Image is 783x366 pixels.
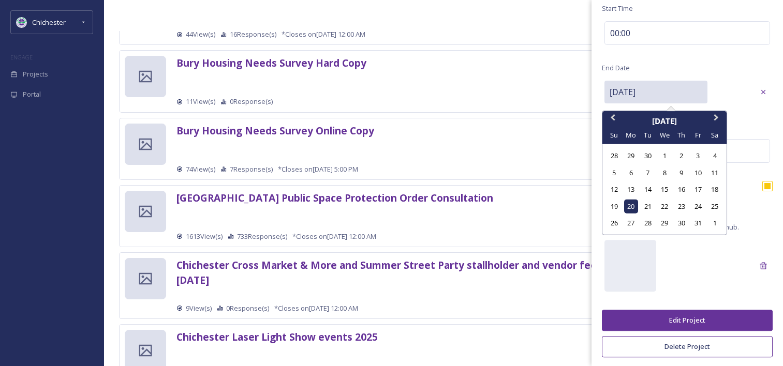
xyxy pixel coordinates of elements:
div: Choose Thursday, October 23rd, 2025 [674,199,688,213]
button: Edit Project [602,310,773,331]
div: Th [674,128,688,142]
a: Chichester Laser Light Show events 2025 [176,333,378,343]
a: Bury Housing Needs Survey Hard Copy [176,59,366,69]
div: month 2025-10 [605,147,723,231]
div: Choose Friday, October 10th, 2025 [691,165,705,179]
span: 7 Response(s) [230,164,273,174]
span: Portal [23,89,41,99]
span: 16 Response(s) [230,29,276,39]
div: Choose Thursday, October 16th, 2025 [674,182,688,196]
span: ENGAGE [10,53,33,61]
div: Choose Monday, October 27th, 2025 [624,216,638,230]
div: Choose Sunday, October 26th, 2025 [607,216,621,230]
button: Delete Project [602,336,773,357]
span: Start Time [602,4,633,13]
div: Choose Thursday, October 9th, 2025 [674,165,688,179]
span: Projects [23,69,48,79]
div: Choose Tuesday, October 7th, 2025 [641,165,655,179]
div: Choose Monday, October 13th, 2025 [624,182,638,196]
div: Choose Friday, October 24th, 2025 [691,199,705,213]
div: Choose Saturday, November 1st, 2025 [708,216,722,230]
div: Choose Tuesday, October 28th, 2025 [641,216,655,230]
div: Choose Thursday, October 30th, 2025 [674,216,688,230]
div: Choose Tuesday, September 30th, 2025 [641,149,655,163]
span: *Closes on [DATE] 12:00 AM [274,303,358,313]
div: Choose Friday, October 3rd, 2025 [691,149,705,163]
div: Su [607,128,621,142]
button: Next Month [709,112,726,129]
span: End Date [602,63,630,73]
div: Choose Wednesday, October 22nd, 2025 [657,199,671,213]
div: Choose Tuesday, October 21st, 2025 [641,199,655,213]
div: Choose Saturday, October 4th, 2025 [708,149,722,163]
img: Logo_of_Chichester_District_Council.png [17,17,27,27]
div: Choose Thursday, October 2nd, 2025 [674,149,688,163]
strong: Chichester Cross Market & More and Summer Street Party stallholder and vendor feedback survey [DATE] [176,258,661,287]
span: 00:00 [610,27,630,39]
a: Chichester Cross Market & More and Summer Street Party stallholder and vendor feedback survey [DATE] [176,261,661,286]
div: Choose Wednesday, October 1st, 2025 [657,149,671,163]
strong: Bury Housing Needs Survey Hard Copy [176,56,366,70]
div: Choose Friday, October 31st, 2025 [691,216,705,230]
span: *Closes on [DATE] 12:00 AM [282,29,365,39]
strong: [GEOGRAPHIC_DATA] Public Space Protection Order Consultation [176,191,493,205]
strong: Chichester Laser Light Show events 2025 [176,330,378,344]
div: Choose Wednesday, October 15th, 2025 [657,182,671,196]
span: 44 View(s) [186,29,215,39]
button: Previous Month [603,112,620,129]
div: Mo [624,128,638,142]
span: 9 View(s) [186,303,212,313]
div: Choose Sunday, October 12th, 2025 [607,182,621,196]
span: 1613 View(s) [186,232,223,241]
div: Choose Sunday, September 28th, 2025 [607,149,621,163]
div: [DATE] [602,115,727,127]
span: 733 Response(s) [237,232,287,241]
span: 11 View(s) [186,97,215,106]
div: Choose Friday, October 17th, 2025 [691,182,705,196]
div: Choose Saturday, October 18th, 2025 [708,182,722,196]
div: Choose Monday, October 20th, 2025 [624,199,638,213]
div: Sa [708,128,722,142]
span: Chichester [32,18,66,27]
span: *Closes on [DATE] 5:00 PM [278,164,358,174]
div: We [657,128,671,142]
div: Choose Monday, September 29th, 2025 [624,149,638,163]
a: [GEOGRAPHIC_DATA] Public Space Protection Order Consultation [176,194,493,204]
div: Choose Saturday, October 25th, 2025 [708,199,722,213]
span: *Closes on [DATE] 12:00 AM [292,232,376,241]
div: Fr [691,128,705,142]
div: Choose Wednesday, October 29th, 2025 [657,216,671,230]
div: Choose Tuesday, October 14th, 2025 [641,182,655,196]
a: Bury Housing Needs Survey Online Copy [176,127,374,136]
div: Choose Sunday, October 5th, 2025 [607,165,621,179]
span: 0 Response(s) [230,97,273,106]
strong: Bury Housing Needs Survey Online Copy [176,124,374,138]
div: Tu [641,128,655,142]
div: Choose Monday, October 6th, 2025 [624,165,638,179]
div: Choose Wednesday, October 8th, 2025 [657,165,671,179]
div: Choose Saturday, October 11th, 2025 [708,165,722,179]
div: Choose Sunday, October 19th, 2025 [607,199,621,213]
span: 0 Response(s) [226,303,269,313]
span: 74 View(s) [186,164,215,174]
